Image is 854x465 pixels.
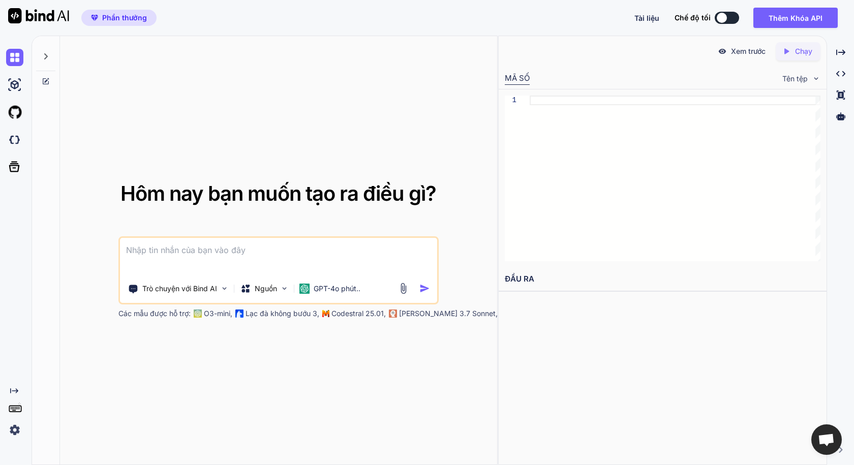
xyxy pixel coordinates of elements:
a: Mở cuộc trò chuyện [811,424,842,455]
img: biểu tượng [419,283,430,294]
img: Mistral-AI [322,310,329,317]
font: Phần thưởng [102,13,147,22]
font: MÃ SỐ [505,73,530,83]
img: sự gắn bó [398,283,409,294]
img: xem trước [718,47,727,56]
font: Trò chuyện với Bind AI [142,284,217,293]
button: Tài liệu [634,13,659,23]
img: claude [389,309,397,318]
img: phần thưởng [91,15,98,21]
font: Xem trước [731,47,766,55]
font: Tài liệu [634,14,659,22]
font: Codestral 25.01, [331,309,386,318]
font: Thêm Khóa API [769,14,822,22]
button: Thêm Khóa API [753,8,838,28]
img: dấu ngoặc kép xuống [812,74,820,83]
font: O3-mini, [204,309,232,318]
font: Chạy [795,47,812,55]
img: Chọn công cụ [220,284,229,293]
font: Tên tệp [782,74,808,83]
img: darkCloudIdeIcon [6,131,23,148]
img: Liên kết AI [8,8,69,23]
font: 1 [512,96,516,104]
font: Nguồn [255,284,277,293]
font: [PERSON_NAME] 3.7 Sonnet, [399,309,498,318]
font: Các mẫu được hỗ trợ: [118,309,191,318]
font: Lạc đà không bướu 3, [246,309,319,318]
img: Chọn mô hình [280,284,289,293]
img: GPT-4 [194,309,202,318]
font: GPT-4o phút.. [314,284,360,293]
font: ĐẦU RA [505,274,534,284]
img: ai-studio [6,76,23,94]
img: githubLight [6,104,23,121]
img: cài đặt [6,421,23,439]
font: Hôm nay bạn muốn tạo ra điều gì? [120,181,436,206]
font: Chế độ tối [675,13,711,22]
img: Lạc đà không bướu2 [235,309,243,318]
img: trò chuyện [6,49,23,66]
button: phần thưởngPhần thưởng [81,10,157,26]
img: GPT-4o mini [299,284,310,294]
